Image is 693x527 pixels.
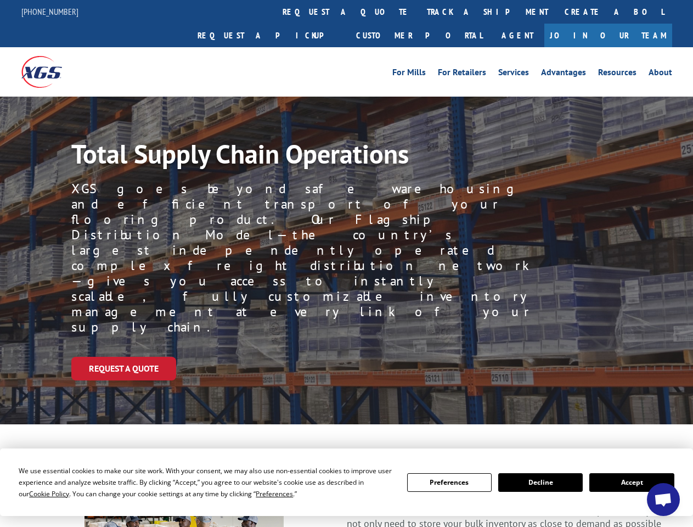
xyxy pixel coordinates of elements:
button: Preferences [407,473,492,492]
a: For Mills [392,68,426,80]
span: Preferences [256,489,293,498]
a: Join Our Team [544,24,672,47]
p: XGS goes beyond safe warehousing and efficient transport of your flooring product. Our Flagship D... [71,181,532,335]
a: Request a Quote [71,357,176,380]
button: Accept [589,473,674,492]
a: For Retailers [438,68,486,80]
div: We use essential cookies to make our site work. With your consent, we may also use non-essential ... [19,465,393,500]
a: Customer Portal [348,24,491,47]
a: Advantages [541,68,586,80]
a: Request a pickup [189,24,348,47]
h1: Total Supply Chain Operations [71,141,516,172]
span: Cookie Policy [29,489,69,498]
a: Resources [598,68,636,80]
a: Open chat [647,483,680,516]
a: [PHONE_NUMBER] [21,6,78,17]
button: Decline [498,473,583,492]
a: About [649,68,672,80]
a: Agent [491,24,544,47]
a: Services [498,68,529,80]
